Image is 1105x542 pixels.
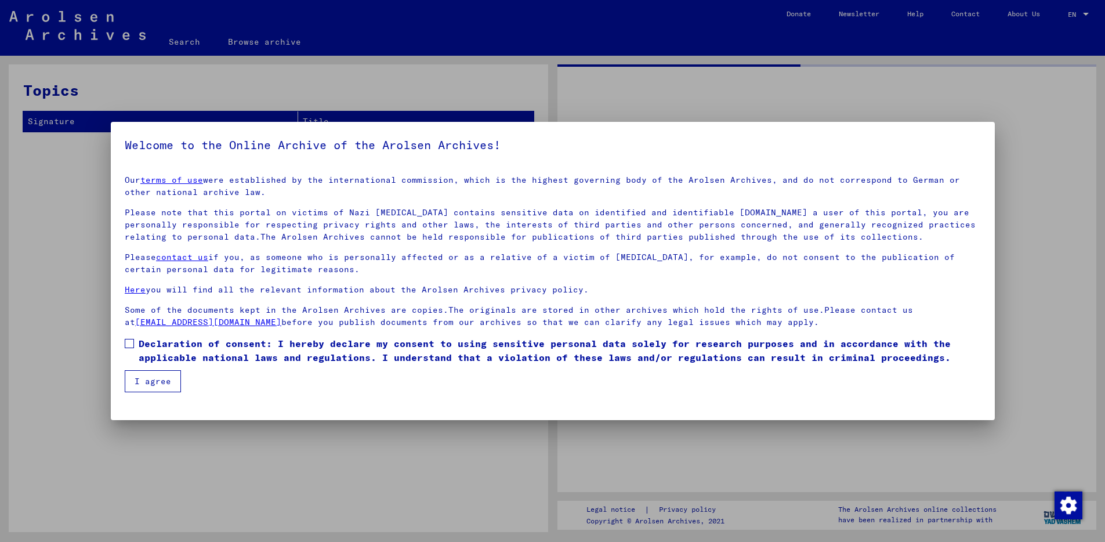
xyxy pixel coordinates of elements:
[139,337,981,364] span: Declaration of consent: I hereby declare my consent to using sensitive personal data solely for r...
[125,370,181,392] button: I agree
[156,252,208,262] a: contact us
[1055,492,1082,519] img: Change consent
[125,304,981,328] p: Some of the documents kept in the Arolsen Archives are copies.The originals are stored in other a...
[125,284,981,296] p: you will find all the relevant information about the Arolsen Archives privacy policy.
[135,317,281,327] a: [EMAIL_ADDRESS][DOMAIN_NAME]
[125,284,146,295] a: Here
[140,175,203,185] a: terms of use
[1054,491,1082,519] div: Change consent
[125,251,981,276] p: Please if you, as someone who is personally affected or as a relative of a victim of [MEDICAL_DAT...
[125,174,981,198] p: Our were established by the international commission, which is the highest governing body of the ...
[125,136,981,154] h5: Welcome to the Online Archive of the Arolsen Archives!
[125,207,981,243] p: Please note that this portal on victims of Nazi [MEDICAL_DATA] contains sensitive data on identif...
